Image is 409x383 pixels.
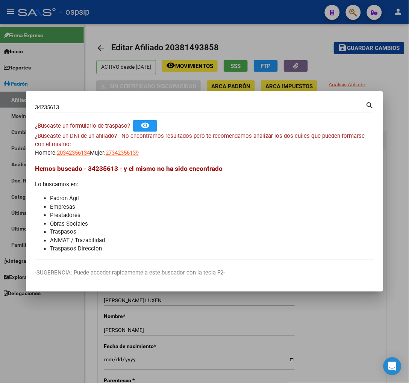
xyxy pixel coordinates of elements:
div: Hombre: Mujer: [35,132,374,157]
span: Hemos buscado - 34235613 - y el mismo no ha sido encontrado [35,165,223,172]
div: Lo buscamos en: [35,164,374,253]
div: Open Intercom Messenger [383,357,401,375]
li: Padrón Ágil [50,194,374,203]
span: ¿Buscaste un DNI de un afiliado? - No encontramos resultados pero te recomendamos analizar los do... [35,133,365,148]
span: 27342356139 [106,149,139,156]
li: ANMAT / Trazabilidad [50,237,374,245]
li: Traspasos Direccion [50,245,374,253]
li: Empresas [50,203,374,211]
mat-icon: remove_red_eye [141,121,150,130]
span: ¿Buscaste un formulario de traspaso? - [35,122,133,129]
li: Prestadores [50,211,374,220]
li: Obras Sociales [50,220,374,228]
mat-icon: search [366,100,374,109]
span: 20342356134 [57,149,90,156]
p: -SUGERENCIA: Puede acceder rapidamente a este buscador con la tecla F2- [35,269,374,277]
li: Traspasos [50,228,374,237]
